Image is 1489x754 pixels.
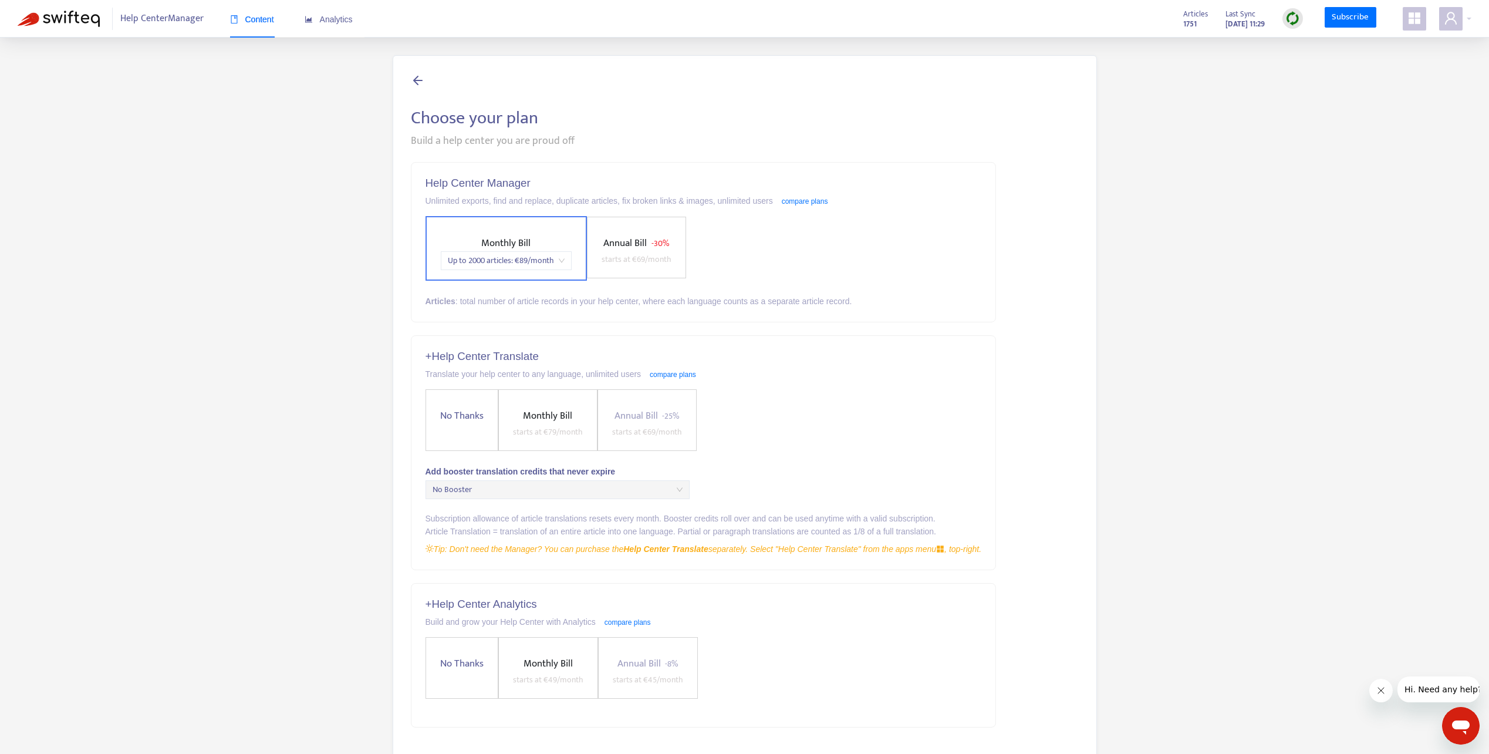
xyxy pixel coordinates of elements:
span: - 30% [651,237,669,250]
strong: 1751 [1183,18,1197,31]
span: Annual Bill [603,235,647,251]
span: area-chart [305,15,313,23]
span: starts at € 69 /month [602,253,671,266]
a: compare plans [782,197,828,206]
span: Monthly Bill [523,408,572,424]
span: Up to 2000 articles : € 89 /month [448,252,565,270]
h5: + Help Center Translate [426,350,982,363]
span: appstore [1407,11,1422,25]
span: Last Sync [1225,8,1255,21]
span: Monthly Bill [524,655,573,672]
span: Content [230,15,274,24]
a: compare plans [605,618,651,627]
div: Build a help center you are proud off [411,133,1079,149]
a: Subscribe [1325,7,1376,28]
strong: Help Center Translate [623,544,708,554]
span: No Thanks [435,656,488,672]
span: Annual Bill [617,655,661,672]
span: starts at € 45 /month [613,673,683,686]
div: Tip: Don't need the Manager? You can purchase the separately. Select "Help Center Translate" from... [426,543,982,556]
strong: [DATE] 11:29 [1225,18,1265,31]
h5: Help Center Manager [426,177,982,190]
img: sync.dc5367851b00ba804db3.png [1285,11,1300,26]
div: Subscription allowance of article translations resets every month. Booster credits roll over and ... [426,512,982,525]
span: No Thanks [435,408,488,424]
span: - 25% [662,409,679,423]
div: : total number of article records in your help center, where each language counts as a separate a... [426,295,982,308]
span: appstore [936,545,944,553]
span: starts at € 49 /month [513,673,583,686]
span: Articles [1183,8,1208,21]
span: Annual Bill [614,408,658,424]
div: Unlimited exports, find and replace, duplicate articles, fix broken links & images, unlimited users [426,194,982,207]
span: Hi. Need any help? [7,8,85,18]
iframe: Button to launch messaging window [1442,707,1480,745]
span: book [230,15,238,23]
div: Add booster translation credits that never expire [426,465,982,478]
span: Help Center Manager [120,8,204,30]
iframe: Close message [1369,679,1393,702]
div: Translate your help center to any language, unlimited users [426,368,982,381]
img: Swifteq [18,11,100,27]
span: starts at € 79 /month [513,425,583,439]
span: Analytics [305,15,353,24]
span: user [1444,11,1458,25]
h2: Choose your plan [411,107,1079,129]
strong: Articles [426,297,455,306]
span: - 8% [665,657,678,671]
h5: + Help Center Analytics [426,598,982,611]
iframe: Message from company [1397,676,1480,702]
span: No Booster [433,481,683,499]
div: Build and grow your Help Center with Analytics [426,615,982,628]
a: compare plans [650,371,696,379]
span: starts at € 69 /month [612,425,682,439]
span: Monthly Bill [481,235,531,251]
div: Article Translation = translation of an entire article into one language. Partial or paragraph tr... [426,525,982,538]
